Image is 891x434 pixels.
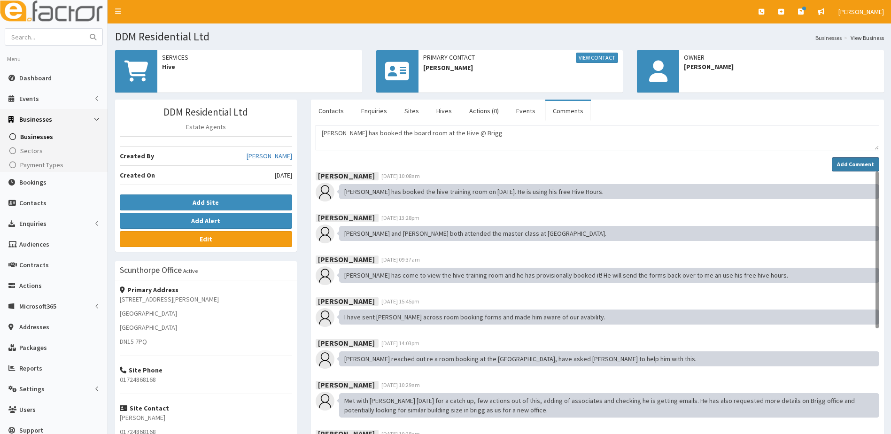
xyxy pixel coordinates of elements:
[318,380,375,389] b: [PERSON_NAME]
[339,351,879,366] div: [PERSON_NAME] reached out re a room booking at the [GEOGRAPHIC_DATA], have asked [PERSON_NAME] to...
[684,62,879,71] span: [PERSON_NAME]
[20,132,53,141] span: Businesses
[247,151,292,161] a: [PERSON_NAME]
[19,302,56,310] span: Microsoft365
[20,147,43,155] span: Sectors
[120,375,292,384] p: 01724868168
[120,231,292,247] a: Edit
[318,212,375,222] b: [PERSON_NAME]
[120,171,155,179] b: Created On
[318,254,375,263] b: [PERSON_NAME]
[19,261,49,269] span: Contracts
[19,199,46,207] span: Contacts
[311,101,351,121] a: Contacts
[429,101,459,121] a: Hives
[5,29,84,45] input: Search...
[339,310,879,325] div: I have sent [PERSON_NAME] across room booking forms and made him aware of our avability.
[837,161,874,168] strong: Add Comment
[120,107,292,117] h3: DDM Residential Ltd
[19,240,49,248] span: Audiences
[120,122,292,132] p: Estate Agents
[842,34,884,42] li: View Business
[120,366,163,374] strong: Site Phone
[200,235,212,243] b: Edit
[120,309,292,318] p: [GEOGRAPHIC_DATA]
[191,217,220,225] b: Add Alert
[576,53,618,63] a: View Contact
[354,101,395,121] a: Enquiries
[19,115,52,124] span: Businesses
[120,152,154,160] b: Created By
[19,178,46,186] span: Bookings
[381,340,419,347] span: [DATE] 14:03pm
[397,101,426,121] a: Sites
[339,393,879,418] div: Met with [PERSON_NAME] [DATE] for a catch up, few actions out of this, adding of associates and c...
[339,184,879,199] div: [PERSON_NAME] has booked the hive training room on [DATE]. He is using his free Hive Hours.
[120,404,169,412] strong: Site Contact
[318,170,375,180] b: [PERSON_NAME]
[381,256,420,263] span: [DATE] 09:37am
[318,338,375,347] b: [PERSON_NAME]
[115,31,884,43] h1: DDM Residential Ltd
[162,53,357,62] span: Services
[2,144,108,158] a: Sectors
[19,385,45,393] span: Settings
[381,298,419,305] span: [DATE] 15:45pm
[316,125,879,150] textarea: Comment
[2,158,108,172] a: Payment Types
[193,198,219,207] b: Add Site
[318,296,375,305] b: [PERSON_NAME]
[509,101,543,121] a: Events
[2,130,108,144] a: Businesses
[19,74,52,82] span: Dashboard
[832,157,879,171] button: Add Comment
[19,281,42,290] span: Actions
[19,343,47,352] span: Packages
[381,214,419,221] span: [DATE] 13:28pm
[19,219,46,228] span: Enquiries
[545,101,591,121] a: Comments
[19,405,36,414] span: Users
[684,53,879,62] span: Owner
[838,8,884,16] span: [PERSON_NAME]
[162,62,357,71] span: Hive
[120,413,292,422] p: [PERSON_NAME]
[19,323,49,331] span: Addresses
[381,381,420,388] span: [DATE] 10:29am
[339,226,879,241] div: [PERSON_NAME] and [PERSON_NAME] both attended the master class at [GEOGRAPHIC_DATA].
[120,294,292,304] p: [STREET_ADDRESS][PERSON_NAME]
[19,364,42,372] span: Reports
[120,337,292,346] p: DN15 7PQ
[381,172,420,179] span: [DATE] 10:08am
[423,63,619,72] span: [PERSON_NAME]
[462,101,506,121] a: Actions (0)
[120,323,292,332] p: [GEOGRAPHIC_DATA]
[19,94,39,103] span: Events
[120,213,292,229] button: Add Alert
[339,268,879,283] div: [PERSON_NAME] has come to view the hive training room and he has provisionally booked it! He will...
[275,170,292,180] span: [DATE]
[423,53,619,63] span: Primary Contact
[20,161,63,169] span: Payment Types
[120,286,178,294] strong: Primary Address
[183,267,198,274] small: Active
[815,34,842,42] a: Businesses
[120,266,182,274] h3: Scunthorpe Office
